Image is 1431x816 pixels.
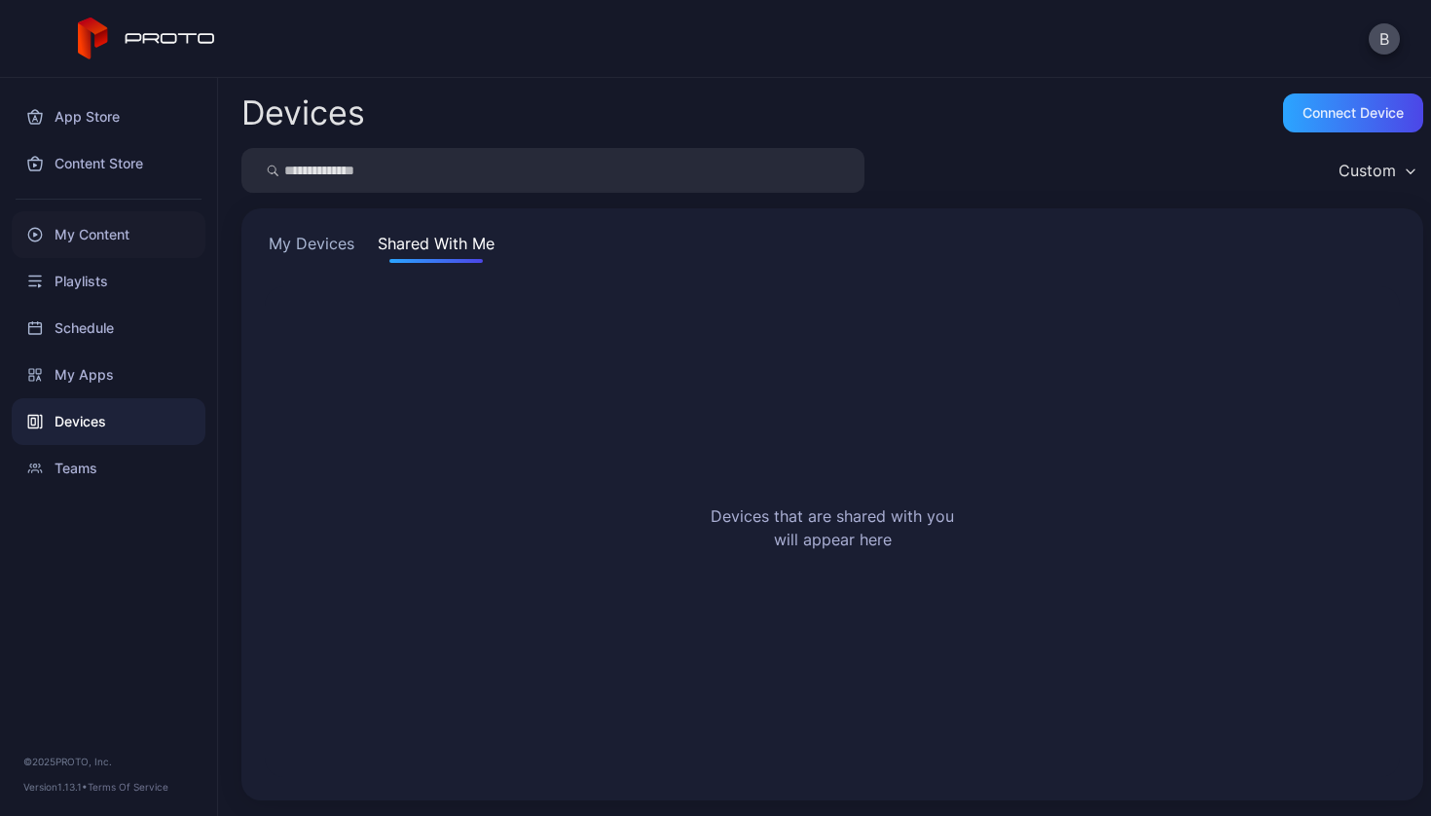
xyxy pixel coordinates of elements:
div: Connect device [1303,105,1404,121]
div: Custom [1339,161,1396,180]
button: Connect device [1283,93,1423,132]
h2: Devices that are shared with you will appear here [711,504,954,551]
a: Devices [12,398,205,445]
button: Shared With Me [374,232,498,263]
span: Version 1.13.1 • [23,781,88,793]
button: Custom [1329,148,1423,193]
div: © 2025 PROTO, Inc. [23,754,194,769]
a: Terms Of Service [88,781,168,793]
a: Playlists [12,258,205,305]
button: My Devices [265,232,358,263]
a: My Apps [12,352,205,398]
button: B [1369,23,1400,55]
a: My Content [12,211,205,258]
a: Schedule [12,305,205,352]
a: Teams [12,445,205,492]
a: App Store [12,93,205,140]
h2: Devices [241,95,365,130]
a: Content Store [12,140,205,187]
